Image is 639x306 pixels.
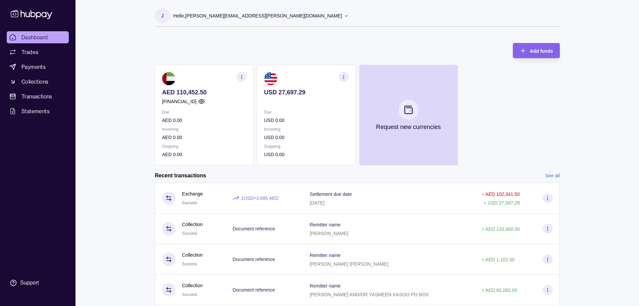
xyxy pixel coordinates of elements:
p: Collection [182,282,203,289]
p: Document reference [232,287,275,293]
p: Collection [182,251,203,259]
a: Transactions [7,90,69,102]
a: See all [545,172,560,179]
p: + AED 92,092.00 [482,288,517,293]
span: Dashboard [21,33,48,41]
p: Settlement due date [310,191,352,197]
p: − AED 102,341.50 [482,191,520,197]
p: Document reference [232,226,275,231]
div: Support [20,279,39,287]
p: Due [264,108,349,116]
p: + USD 27,697.29 [484,200,520,206]
p: [PERSON_NAME] [310,231,348,236]
img: ae [162,72,175,85]
p: USD 27,697.29 [264,89,349,96]
p: [FINANCIAL_ID] [162,98,197,105]
button: Add funds [513,43,560,58]
p: AED 110,452.50 [162,89,247,96]
p: Remitter name [310,253,340,258]
p: [DATE] [310,200,324,206]
p: Outgoing [162,143,247,150]
a: Dashboard [7,31,69,43]
span: Success [182,292,197,297]
p: AED 0.00 [162,134,247,141]
span: Transactions [21,92,52,100]
span: Collections [21,78,48,86]
p: Outgoing [264,143,349,150]
p: J [161,12,164,19]
p: Request new currencies [376,123,441,131]
span: Payments [21,63,46,71]
img: us [264,72,277,85]
p: Exchange [182,190,203,198]
h2: Recent transactions [155,172,206,179]
span: Add funds [530,48,553,54]
p: USD 0.00 [264,151,349,158]
p: [PERSON_NAME] AND/OR YASMEEN KASOO PO BOX [310,292,429,297]
a: Statements [7,105,69,117]
a: Collections [7,76,69,88]
p: USD 0.00 [264,117,349,124]
p: AED 0.00 [162,117,247,124]
p: [PERSON_NAME] [PERSON_NAME] [310,261,388,267]
a: Payments [7,61,69,73]
p: Due [162,108,247,116]
p: AED 0.00 [162,151,247,158]
span: Success [182,201,197,205]
p: Remitter name [310,283,340,289]
p: Hello, [PERSON_NAME][EMAIL_ADDRESS][PERSON_NAME][DOMAIN_NAME] [173,12,342,19]
p: + AED 110,400.00 [482,226,520,232]
a: Trades [7,46,69,58]
span: Statements [21,107,50,115]
p: Document reference [232,257,275,262]
p: 1 USD = 3.695 AED [241,194,279,202]
p: + AED 1,102.00 [482,257,515,262]
a: Support [7,276,69,290]
span: Trades [21,48,38,56]
span: Success [182,262,197,266]
p: USD 0.00 [264,134,349,141]
span: Success [182,231,197,236]
p: Remitter name [310,222,340,227]
button: Request new currencies [359,65,458,165]
p: Incoming [264,126,349,133]
p: Incoming [162,126,247,133]
p: Collection [182,221,203,228]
